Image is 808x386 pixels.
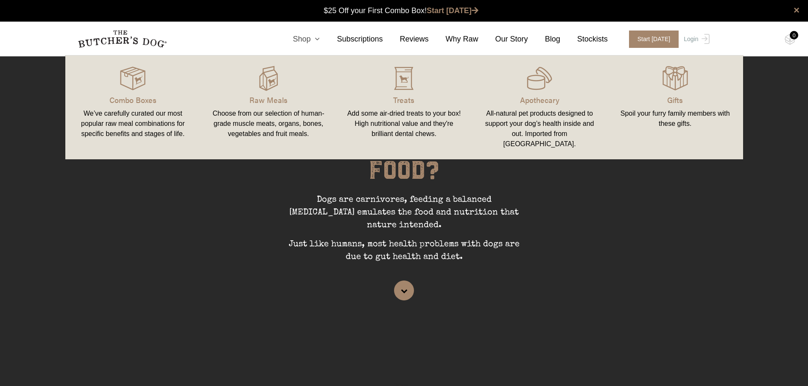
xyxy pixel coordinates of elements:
[65,64,201,151] a: Combo Boxes We’ve carefully curated our most popular raw meal combinations for specific benefits ...
[347,108,462,139] div: Add some air-dried treats to your box! High nutritional value and they're brilliant dental chews.
[201,64,336,151] a: Raw Meals Choose from our selection of human-grade muscle meats, organs, bones, vegetables and fr...
[75,94,191,106] p: Combo Boxes
[528,33,560,45] a: Blog
[277,132,531,194] h1: WHY FEED RAW DOG FOOD?
[277,238,531,270] p: Just like humans, most health problems with dogs are due to gut health and diet.
[320,33,383,45] a: Subscriptions
[427,6,478,15] a: Start [DATE]
[621,31,682,48] a: Start [DATE]
[790,31,798,39] div: 0
[211,108,326,139] div: Choose from our selection of human-grade muscle meats, organs, bones, vegetables and fruit meals.
[482,94,597,106] p: Apothecary
[276,33,320,45] a: Shop
[383,33,429,45] a: Reviews
[211,94,326,106] p: Raw Meals
[618,94,733,106] p: Gifts
[478,33,528,45] a: Our Story
[794,5,800,15] a: close
[347,94,462,106] p: Treats
[785,34,795,45] img: TBD_Cart-Empty.png
[277,194,531,238] p: Dogs are carnivores, feeding a balanced [MEDICAL_DATA] emulates the food and nutrition that natur...
[429,33,478,45] a: Why Raw
[75,108,191,139] div: We’ve carefully curated our most popular raw meal combinations for specific benefits and stages o...
[472,64,607,151] a: Apothecary All-natural pet products designed to support your dog’s health inside and out. Importe...
[629,31,679,48] span: Start [DATE]
[560,33,608,45] a: Stockists
[618,108,733,129] div: Spoil your furry family members with these gifts.
[482,108,597,149] div: All-natural pet products designed to support your dog’s health inside and out. Imported from [GEO...
[336,64,472,151] a: Treats Add some air-dried treats to your box! High nutritional value and they're brilliant dental...
[607,64,743,151] a: Gifts Spoil your furry family members with these gifts.
[682,31,709,48] a: Login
